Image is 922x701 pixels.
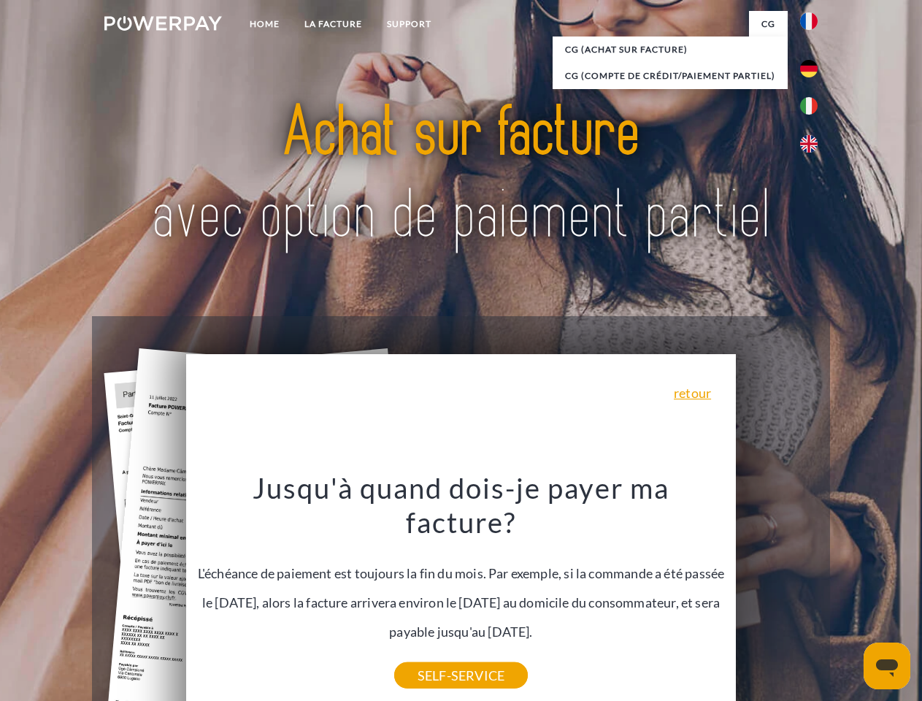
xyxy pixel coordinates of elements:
[237,11,292,37] a: Home
[800,12,818,30] img: fr
[749,11,788,37] a: CG
[553,37,788,63] a: CG (achat sur facture)
[674,386,711,399] a: retour
[374,11,444,37] a: Support
[139,70,783,280] img: title-powerpay_fr.svg
[394,662,528,689] a: SELF-SERVICE
[800,60,818,77] img: de
[104,16,222,31] img: logo-powerpay-white.svg
[864,643,910,689] iframe: Bouton de lancement de la fenêtre de messagerie
[195,470,728,675] div: L'échéance de paiement est toujours la fin du mois. Par exemple, si la commande a été passée le [...
[800,97,818,115] img: it
[553,63,788,89] a: CG (Compte de crédit/paiement partiel)
[800,135,818,153] img: en
[292,11,374,37] a: LA FACTURE
[195,470,728,540] h3: Jusqu'à quand dois-je payer ma facture?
